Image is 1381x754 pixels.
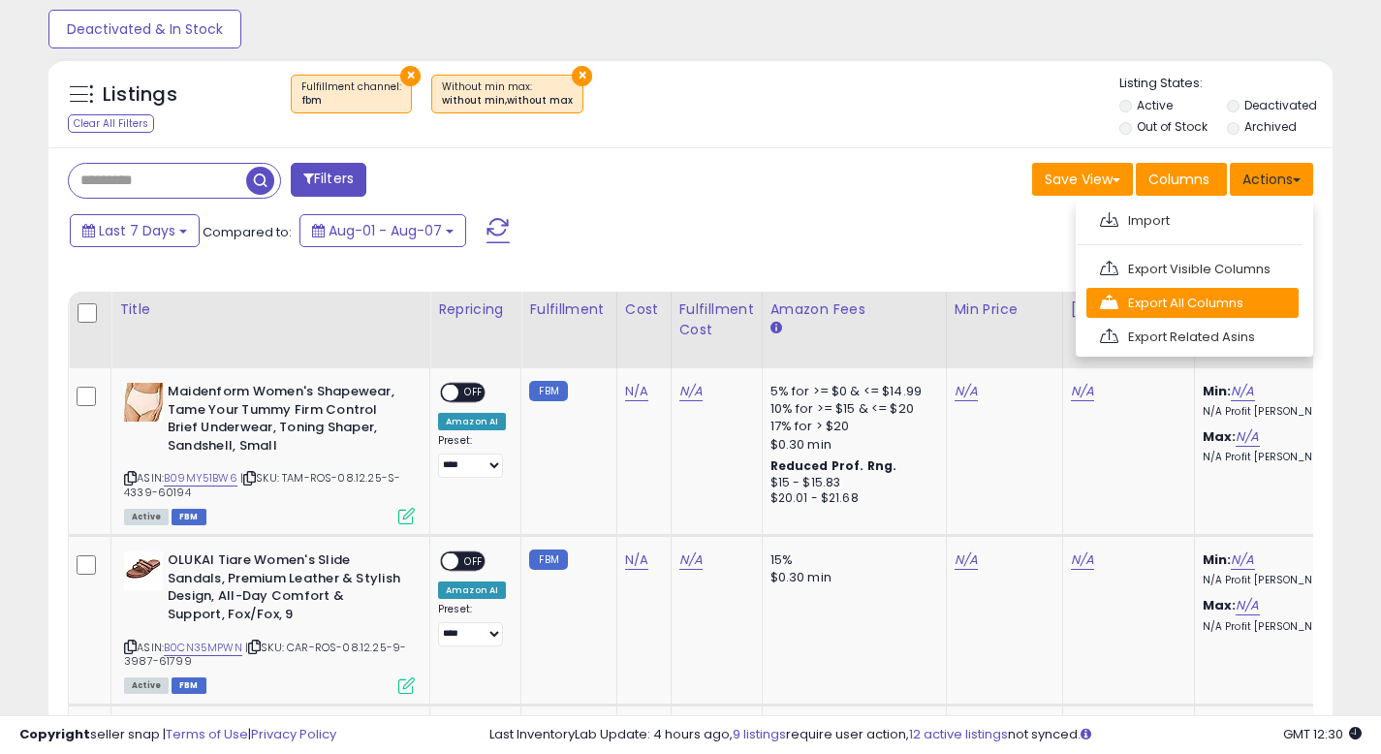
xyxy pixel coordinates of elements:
div: 5% for >= $0 & <= $14.99 [770,383,931,400]
span: OFF [458,385,489,401]
div: Fulfillment Cost [679,299,754,340]
img: 41arfizDvaL._SL40_.jpg [124,383,163,422]
span: FBM [172,677,206,694]
a: N/A [1236,427,1259,447]
b: Maidenform Women's Shapewear, Tame Your Tummy Firm Control Brief Underwear, Toning Shaper, Sandsh... [168,383,403,459]
span: Compared to: [203,223,292,241]
button: × [572,66,592,86]
a: Export Related Asins [1086,322,1299,352]
a: N/A [625,382,648,401]
a: Privacy Policy [251,725,336,743]
div: $0.30 min [770,436,931,454]
div: $0.30 min [770,569,931,586]
button: Columns [1136,163,1227,196]
label: Active [1137,97,1173,113]
a: N/A [1231,382,1254,401]
div: Preset: [438,434,506,478]
b: Min: [1203,550,1232,569]
a: B0CN35MPWN [164,640,242,656]
span: Columns [1148,170,1209,189]
span: | SKU: CAR-ROS-08.12.25-9-3987-61799 [124,640,406,669]
div: $15 - $15.83 [770,475,931,491]
div: Preset: [438,603,506,646]
p: N/A Profit [PERSON_NAME] [1203,620,1364,634]
button: Last 7 Days [70,214,200,247]
div: Last InventoryLab Update: 4 hours ago, require user action, not synced. [489,726,1362,744]
a: N/A [1071,550,1094,570]
a: 9 listings [733,725,786,743]
div: seller snap | | [19,726,336,744]
small: FBM [529,550,567,570]
div: Amazon AI [438,581,506,599]
b: Max: [1203,427,1237,446]
b: Max: [1203,596,1237,614]
button: Actions [1230,163,1313,196]
span: | SKU: TAM-ROS-08.12.25-S-4339-60194 [124,470,400,499]
div: Amazon Fees [770,299,938,320]
span: Aug-01 - Aug-07 [329,221,442,240]
div: Repricing [438,299,513,320]
a: Import [1086,205,1299,236]
button: Save View [1032,163,1133,196]
h5: Listings [103,81,177,109]
a: Terms of Use [166,725,248,743]
div: Title [119,299,422,320]
strong: Copyright [19,725,90,743]
a: N/A [679,382,703,401]
a: N/A [1231,550,1254,570]
div: 15% [770,551,931,569]
img: 315WI3QSXsL._SL40_.jpg [124,551,163,590]
label: Archived [1244,118,1297,135]
a: N/A [1236,596,1259,615]
div: 17% for > $20 [770,418,931,435]
p: N/A Profit [PERSON_NAME] [1203,451,1364,464]
div: ASIN: [124,383,415,522]
a: Export Visible Columns [1086,254,1299,284]
a: N/A [1071,382,1094,401]
span: 2025-08-15 12:30 GMT [1283,725,1362,743]
button: × [400,66,421,86]
a: 12 active listings [909,725,1008,743]
div: Clear All Filters [68,114,154,133]
a: B09MY51BW6 [164,470,237,487]
button: Aug-01 - Aug-07 [299,214,466,247]
label: Deactivated [1244,97,1317,113]
p: Listing States: [1119,75,1333,93]
div: fbm [301,94,401,108]
span: FBM [172,509,206,525]
div: Min Price [955,299,1054,320]
span: All listings currently available for purchase on Amazon [124,677,169,694]
label: Out of Stock [1137,118,1208,135]
span: Without min max : [442,79,573,109]
small: Amazon Fees. [770,320,782,337]
div: [PERSON_NAME] [1071,299,1186,320]
div: without min,without max [442,94,573,108]
b: Reduced Prof. Rng. [770,457,897,474]
a: N/A [955,382,978,401]
a: N/A [625,550,648,570]
span: OFF [458,553,489,570]
div: Amazon AI [438,413,506,430]
div: Fulfillment [529,299,608,320]
button: Filters [291,163,366,197]
p: N/A Profit [PERSON_NAME] [1203,574,1364,587]
div: $20.01 - $21.68 [770,490,931,507]
a: N/A [679,550,703,570]
div: 10% for >= $15 & <= $20 [770,400,931,418]
p: N/A Profit [PERSON_NAME] [1203,405,1364,419]
b: Min: [1203,382,1232,400]
a: N/A [955,550,978,570]
button: Deactivated & In Stock [48,10,241,48]
small: FBM [529,381,567,401]
div: ASIN: [124,551,415,691]
span: All listings currently available for purchase on Amazon [124,509,169,525]
div: Cost [625,299,663,320]
span: Last 7 Days [99,221,175,240]
b: OLUKAI Tiare Women's Slide Sandals, Premium Leather & Stylish Design, All-Day Comfort & Support, ... [168,551,403,628]
a: Export All Columns [1086,288,1299,318]
span: Fulfillment channel : [301,79,401,109]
